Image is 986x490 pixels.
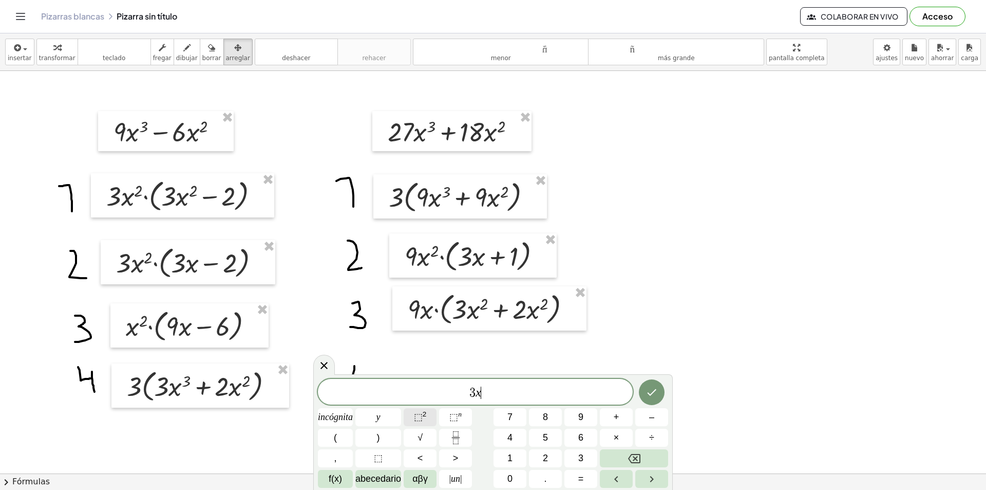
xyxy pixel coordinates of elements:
[931,55,954,62] font: ahorrar
[800,7,907,26] button: Colaborar en vivo
[769,55,825,62] font: pantalla completa
[337,39,411,65] button: rehacerrehacer
[449,474,451,484] font: |
[340,43,408,52] font: rehacer
[658,55,695,62] font: más grande
[649,412,654,422] font: –
[153,55,172,62] font: fregar
[564,429,597,447] button: 6
[423,410,427,418] font: 2
[202,55,221,62] font: borrar
[578,412,583,422] font: 9
[12,8,29,25] button: Cambiar navegación
[377,432,380,443] font: )
[41,11,104,22] a: Pizarras blancas
[578,432,583,443] font: 6
[543,453,548,463] font: 2
[439,449,472,467] button: Más que
[453,453,459,463] font: >
[635,429,668,447] button: Dividir
[257,43,335,52] font: deshacer
[334,432,337,443] font: (
[451,474,460,484] font: un
[529,429,562,447] button: 5
[318,412,353,422] font: incógnita
[649,432,654,443] font: ÷
[355,470,401,488] button: Alfabeto
[928,39,956,65] button: ahorrar
[639,379,665,405] button: Hecho
[876,55,898,62] font: ajustes
[334,453,336,463] font: ,
[415,43,586,52] font: tamaño_del_formato
[507,453,513,463] font: 1
[318,470,353,488] button: Funciones
[961,55,978,62] font: carga
[318,408,353,426] button: incógnita
[36,39,78,65] button: transformar
[418,432,423,443] font: √
[255,39,338,65] button: deshacerdeshacer
[439,408,472,426] button: Sobrescrito
[958,39,981,65] button: carga
[414,412,423,422] font: ⬚
[412,474,428,484] font: αβγ
[282,55,310,62] font: deshacer
[176,55,198,62] font: dibujar
[103,55,125,62] font: teclado
[5,39,34,65] button: insertar
[766,39,827,65] button: pantalla completa
[318,449,353,467] button: ,
[564,470,597,488] button: Igual
[418,453,423,463] font: <
[150,39,174,65] button: fregar
[909,7,965,26] button: Acceso
[80,43,148,52] font: teclado
[439,470,472,488] button: Valor absoluto
[404,408,437,426] button: Al cuadrado
[458,410,462,418] font: n
[404,470,437,488] button: alfabeto griego
[494,408,526,426] button: 7
[902,39,926,65] button: nuevo
[78,39,151,65] button: tecladoteclado
[469,387,476,399] span: 3
[226,55,250,62] font: arreglar
[614,412,619,422] font: +
[614,432,619,443] font: ×
[578,453,583,463] font: 3
[355,408,401,426] button: y
[507,474,513,484] font: 0
[355,429,401,447] button: )
[591,43,762,52] font: tamaño_del_formato
[460,474,462,484] font: |
[12,477,50,486] font: Fórmulas
[635,408,668,426] button: Menos
[404,429,437,447] button: Raíz cuadrada
[494,449,526,467] button: 1
[564,449,597,467] button: 3
[362,55,386,62] font: rehacer
[821,12,899,21] font: Colaborar en vivo
[413,39,589,65] button: tamaño_del_formatomenor
[635,470,668,488] button: Flecha derecha
[600,429,633,447] button: Veces
[174,39,200,65] button: dibujar
[355,449,401,467] button: Marcador de posición
[529,449,562,467] button: 2
[318,429,353,447] button: (
[529,470,562,488] button: .
[905,55,924,62] font: nuevo
[200,39,224,65] button: borrar
[329,474,342,484] font: f(x)
[564,408,597,426] button: 9
[588,39,764,65] button: tamaño_del_formatomás grande
[507,432,513,443] font: 4
[374,453,383,463] font: ⬚
[600,470,633,488] button: Flecha izquierda
[8,55,32,62] font: insertar
[529,408,562,426] button: 8
[600,408,633,426] button: Más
